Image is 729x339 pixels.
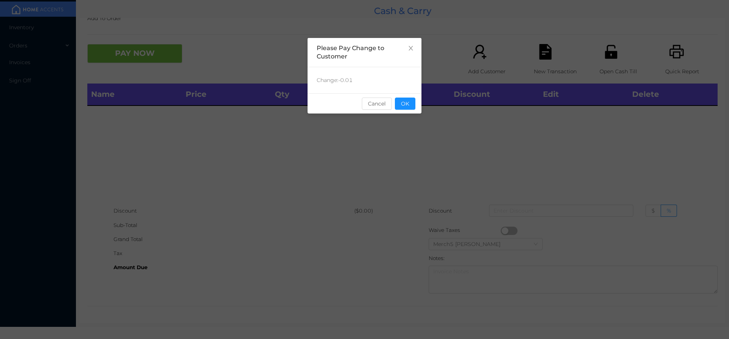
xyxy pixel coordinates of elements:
[317,44,412,61] div: Please Pay Change to Customer
[408,45,414,51] i: icon: close
[362,98,392,110] button: Cancel
[308,67,421,93] div: Change: -0.01
[400,38,421,59] button: Close
[395,98,415,110] button: OK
